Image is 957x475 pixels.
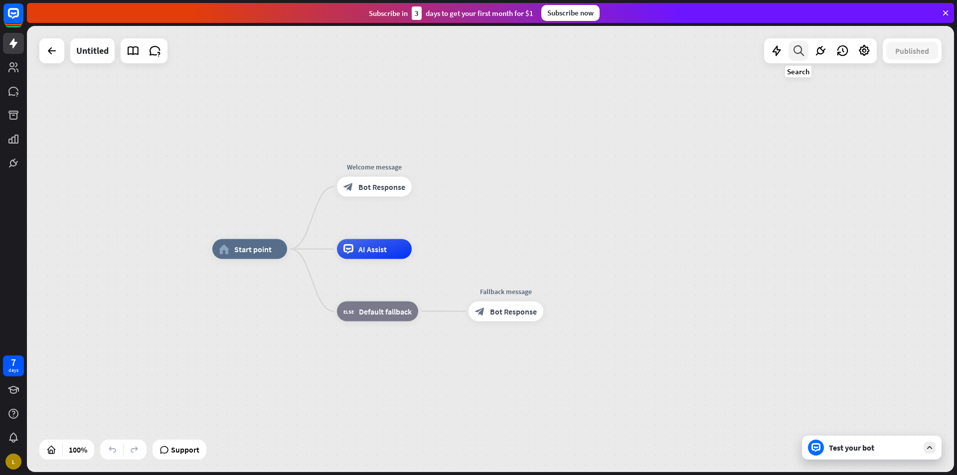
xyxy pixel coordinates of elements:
span: Start point [234,244,272,254]
i: home_2 [219,244,229,254]
div: 3 [412,6,422,20]
div: L [5,454,21,470]
button: Open LiveChat chat widget [8,4,38,34]
div: Test your bot [829,443,919,453]
div: 100% [66,442,90,458]
div: Subscribe in days to get your first month for $1 [369,6,533,20]
span: AI Assist [358,244,387,254]
button: Published [886,42,938,60]
span: Default fallback [359,307,412,317]
i: block_fallback [343,307,354,317]
div: Subscribe now [541,5,600,21]
div: Untitled [76,38,109,63]
span: Bot Response [490,307,537,317]
a: 7 days [3,355,24,376]
div: Welcome message [329,162,419,172]
i: block_bot_response [343,182,353,192]
div: Fallback message [461,287,551,297]
span: Support [171,442,199,458]
i: block_bot_response [475,307,485,317]
div: 7 [11,358,16,367]
div: days [8,367,18,374]
span: Bot Response [358,182,405,192]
